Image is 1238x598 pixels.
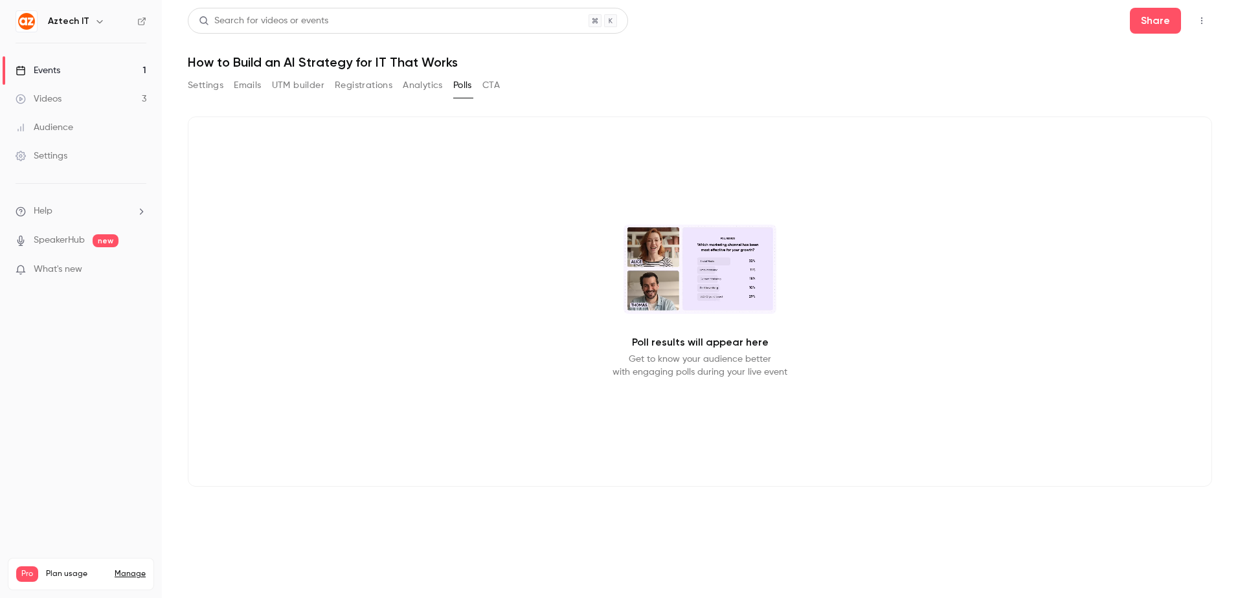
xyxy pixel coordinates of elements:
div: Settings [16,149,67,162]
button: Emails [234,75,261,96]
h6: Aztech IT [48,15,89,28]
p: Get to know your audience better with engaging polls during your live event [613,353,787,379]
h1: How to Build an AI Strategy for IT That Works [188,54,1212,70]
span: Plan usage [46,569,107,579]
div: Audience [16,121,73,134]
li: help-dropdown-opener [16,205,146,218]
a: SpeakerHub [34,234,85,247]
div: Events [16,64,60,77]
button: Settings [188,75,223,96]
button: Polls [453,75,472,96]
span: Pro [16,566,38,582]
button: Registrations [335,75,392,96]
button: UTM builder [272,75,324,96]
img: Aztech IT [16,11,37,32]
p: Poll results will appear here [632,335,769,350]
span: new [93,234,118,247]
button: Analytics [403,75,443,96]
button: CTA [482,75,500,96]
div: Search for videos or events [199,14,328,28]
div: Videos [16,93,62,105]
a: Manage [115,569,146,579]
span: What's new [34,263,82,276]
span: Help [34,205,52,218]
button: Share [1130,8,1181,34]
